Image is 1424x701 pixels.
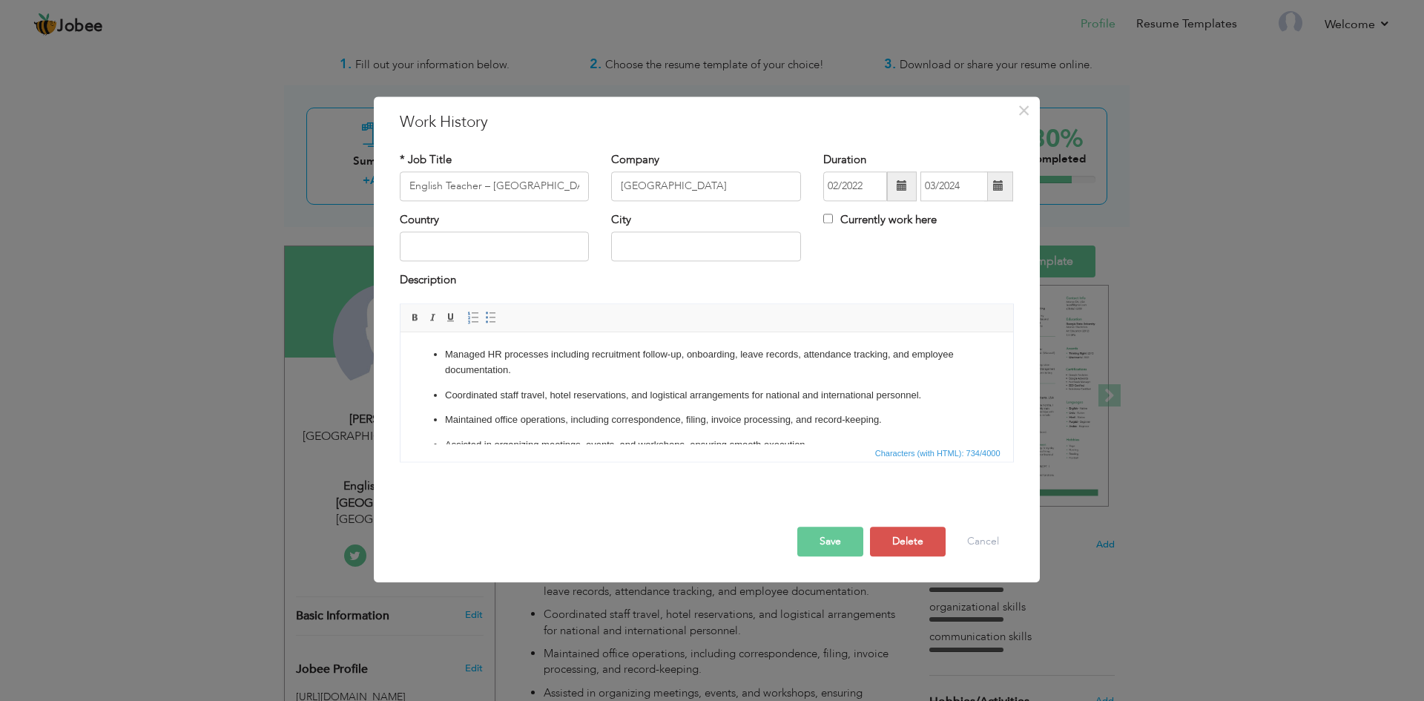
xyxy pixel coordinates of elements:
iframe: Rich Text Editor, workEditor [400,332,1013,444]
label: Company [611,152,659,168]
input: From [823,171,887,201]
a: Italic [425,309,441,326]
span: Characters (with HTML): 734/4000 [872,447,1003,460]
button: Close [1012,99,1036,122]
a: Insert/Remove Numbered List [465,309,481,326]
input: Present [920,171,988,201]
p: Assisted in organizing meetings, events, and workshops, ensuring smooth execution. [44,105,568,121]
div: Statistics [872,447,1005,460]
label: Duration [823,152,866,168]
label: Description [400,273,456,289]
a: Underline [443,309,459,326]
input: Currently work here [823,214,833,223]
a: Insert/Remove Bulleted List [483,309,499,326]
button: Delete [870,527,946,556]
label: Currently work here [823,212,937,228]
label: Country [400,212,439,228]
button: Cancel [952,527,1014,556]
span: × [1018,97,1030,124]
label: * Job Title [400,152,452,168]
label: City [611,212,631,228]
h3: Work History [400,111,1014,134]
button: Save [797,527,863,556]
a: Bold [407,309,423,326]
